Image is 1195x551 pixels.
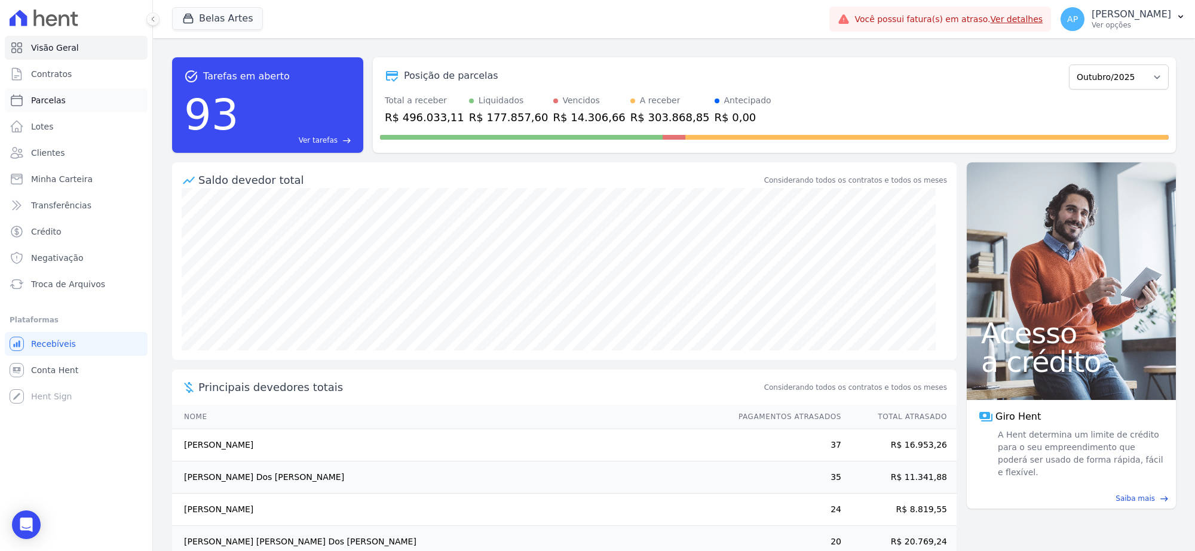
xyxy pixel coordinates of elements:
[563,94,600,107] div: Vencidos
[1092,20,1171,30] p: Ver opções
[1067,15,1078,23] span: AP
[31,338,76,350] span: Recebíveis
[727,461,842,494] td: 35
[404,69,498,83] div: Posição de parcelas
[5,193,148,217] a: Transferências
[1160,494,1169,503] span: east
[727,429,842,461] td: 37
[31,147,65,159] span: Clientes
[1116,493,1155,504] span: Saiba mais
[842,405,957,429] th: Total Atrasado
[5,246,148,270] a: Negativação
[31,364,78,376] span: Conta Hent
[31,252,84,264] span: Negativação
[31,94,66,106] span: Parcelas
[31,121,54,133] span: Lotes
[172,461,727,494] td: [PERSON_NAME] Dos [PERSON_NAME]
[640,94,681,107] div: A receber
[198,172,762,188] div: Saldo devedor total
[172,429,727,461] td: [PERSON_NAME]
[981,319,1162,347] span: Acesso
[184,84,239,146] div: 93
[5,272,148,296] a: Troca de Arquivos
[12,510,41,539] div: Open Intercom Messenger
[5,141,148,165] a: Clientes
[991,14,1043,24] a: Ver detalhes
[1092,8,1171,20] p: [PERSON_NAME]
[5,167,148,191] a: Minha Carteira
[244,135,351,146] a: Ver tarefas east
[995,410,1041,424] span: Giro Hent
[172,494,727,526] td: [PERSON_NAME]
[724,94,771,107] div: Antecipado
[727,494,842,526] td: 24
[764,382,947,393] span: Considerando todos os contratos e todos os meses
[727,405,842,429] th: Pagamentos Atrasados
[172,7,263,30] button: Belas Artes
[203,69,290,84] span: Tarefas em aberto
[842,461,957,494] td: R$ 11.341,88
[995,429,1164,479] span: A Hent determina um limite de crédito para o seu empreendimento que poderá ser usado de forma ráp...
[5,88,148,112] a: Parcelas
[31,226,62,238] span: Crédito
[764,175,947,186] div: Considerando todos os contratos e todos os meses
[385,109,464,125] div: R$ 496.033,11
[854,13,1043,26] span: Você possui fatura(s) em atraso.
[31,199,91,211] span: Transferências
[5,220,148,244] a: Crédito
[5,36,148,60] a: Visão Geral
[31,68,72,80] span: Contratos
[974,493,1169,504] a: Saiba mais east
[31,278,105,290] span: Troca de Arquivos
[842,494,957,526] td: R$ 8.819,55
[31,173,93,185] span: Minha Carteira
[342,136,351,145] span: east
[10,313,143,327] div: Plataformas
[299,135,338,146] span: Ver tarefas
[5,115,148,138] a: Lotes
[630,109,710,125] div: R$ 303.868,85
[981,347,1162,376] span: a crédito
[1051,2,1195,36] button: AP [PERSON_NAME] Ver opções
[31,42,79,54] span: Visão Geral
[5,358,148,382] a: Conta Hent
[198,379,762,395] span: Principais devedores totais
[479,94,524,107] div: Liquidados
[172,405,727,429] th: Nome
[5,332,148,356] a: Recebíveis
[385,94,464,107] div: Total a receber
[5,62,148,86] a: Contratos
[553,109,626,125] div: R$ 14.306,66
[715,109,771,125] div: R$ 0,00
[842,429,957,461] td: R$ 16.953,26
[184,69,198,84] span: task_alt
[469,109,549,125] div: R$ 177.857,60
